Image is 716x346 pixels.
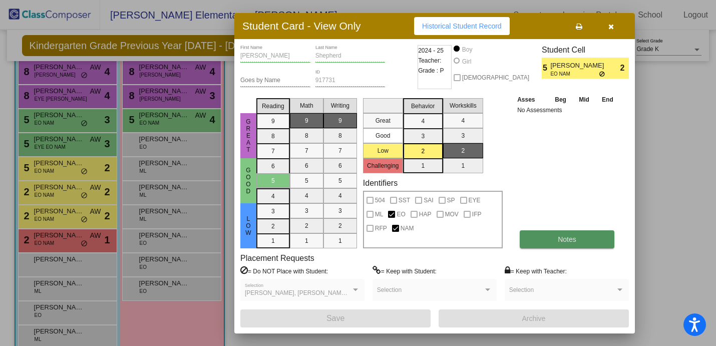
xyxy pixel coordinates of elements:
[469,194,481,206] span: EYE
[550,61,606,71] span: [PERSON_NAME]
[515,94,548,105] th: Asses
[244,118,253,153] span: Great
[424,194,433,206] span: SAI
[397,208,405,220] span: EO
[363,178,398,188] label: Identifiers
[505,266,567,276] label: = Keep with Teacher:
[573,94,595,105] th: Mid
[418,66,444,76] span: Grade : P
[558,235,576,243] span: Notes
[447,194,455,206] span: SP
[244,167,253,195] span: Good
[244,215,253,236] span: Low
[548,94,572,105] th: Beg
[240,309,431,327] button: Save
[595,94,619,105] th: End
[240,77,310,84] input: goes by name
[375,222,387,234] span: RFP
[445,208,459,220] span: MOV
[422,22,502,30] span: Historical Student Record
[418,46,444,56] span: 2024 - 25
[439,309,629,327] button: Archive
[522,314,546,322] span: Archive
[414,17,510,35] button: Historical Student Record
[542,45,629,55] h3: Student Cell
[515,105,620,115] td: No Assessments
[373,266,437,276] label: = Keep with Student:
[375,194,385,206] span: 504
[315,77,386,84] input: Enter ID
[542,62,550,74] span: 5
[375,208,384,220] span: ML
[245,289,505,296] span: [PERSON_NAME], [PERSON_NAME], [PERSON_NAME], [PERSON_NAME], [PERSON_NAME]
[472,208,482,220] span: IFP
[550,70,599,78] span: EO NAM
[462,72,529,84] span: [DEMOGRAPHIC_DATA]
[401,222,414,234] span: NAM
[462,45,473,54] div: Boy
[462,57,472,66] div: Girl
[520,230,614,248] button: Notes
[240,253,314,263] label: Placement Requests
[242,20,361,32] h3: Student Card - View Only
[620,62,629,74] span: 2
[240,266,328,276] label: = Do NOT Place with Student:
[419,208,432,220] span: HAP
[399,194,410,206] span: SST
[418,56,441,66] span: Teacher:
[326,314,344,322] span: Save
